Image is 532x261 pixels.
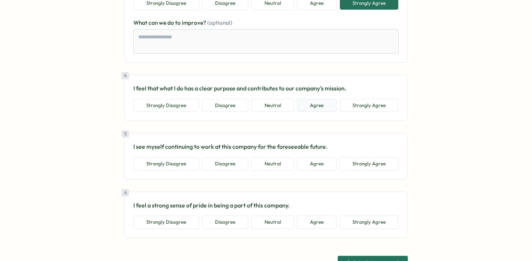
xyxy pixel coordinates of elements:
[297,216,337,229] button: Agree
[251,99,294,112] button: Neutral
[202,99,248,112] button: Disagree
[202,157,248,171] button: Disagree
[340,99,399,112] button: Strongly Agree
[133,99,199,112] button: Strongly Disagree
[251,157,294,171] button: Neutral
[122,130,129,138] div: 5
[133,157,199,171] button: Strongly Disagree
[340,157,399,171] button: Strongly Agree
[133,142,399,151] p: I see myself continuing to work at this company for the foreseeable future.
[175,19,182,26] span: to
[167,19,175,26] span: do
[182,19,207,26] span: improve?
[133,216,199,229] button: Strongly Disagree
[207,19,232,26] span: (optional)
[149,19,159,26] span: can
[122,189,129,196] div: 6
[251,216,294,229] button: Neutral
[122,72,129,79] div: 4
[297,157,337,171] button: Agree
[340,216,399,229] button: Strongly Agree
[133,19,149,26] span: What
[159,19,167,26] span: we
[202,216,248,229] button: Disagree
[297,99,337,112] button: Agree
[133,201,399,210] p: I feel a strong sense of pride in being a part of this company.
[133,84,399,93] p: I feel that what I do has a clear purpose and contributes to our company's mission.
